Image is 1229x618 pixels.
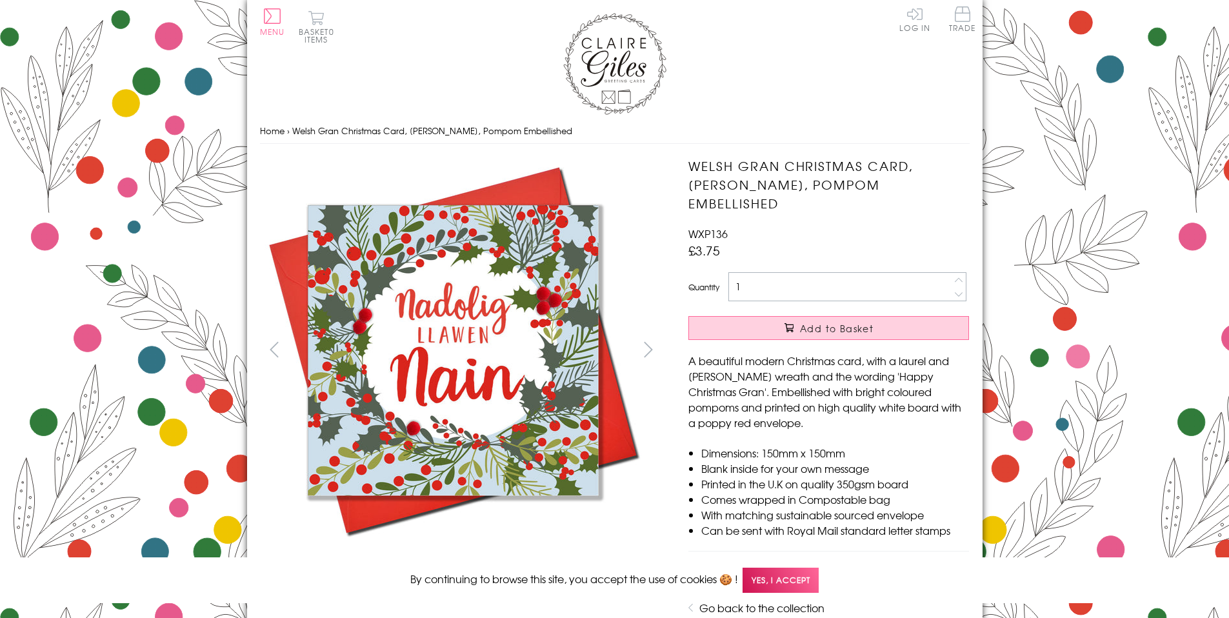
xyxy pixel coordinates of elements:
label: Quantity [688,281,719,293]
li: Can be sent with Royal Mail standard letter stamps [701,523,969,538]
p: A beautiful modern Christmas card, with a laurel and [PERSON_NAME] wreath and the wording 'Happy ... [688,353,969,430]
span: Welsh Gran Christmas Card, [PERSON_NAME], Pompom Embellished [292,125,572,137]
span: WXP136 [688,226,728,241]
li: Dimensions: 150mm x 150mm [701,445,969,461]
nav: breadcrumbs [260,118,970,145]
span: Yes, I accept [743,568,819,593]
button: Menu [260,8,285,35]
img: Claire Giles Greetings Cards [563,13,666,115]
li: Printed in the U.K on quality 350gsm board [701,476,969,492]
button: Basket0 items [299,10,334,43]
button: Add to Basket [688,316,969,340]
h1: Welsh Gran Christmas Card, [PERSON_NAME], Pompom Embellished [688,157,969,212]
span: Trade [949,6,976,32]
span: Add to Basket [800,322,874,335]
button: prev [260,335,289,364]
span: £3.75 [688,241,720,259]
span: 0 items [305,26,334,45]
span: › [287,125,290,137]
a: Go back to the collection [699,600,824,615]
img: Welsh Gran Christmas Card, Nadolig Llawen Nain, Holly, Pompom Embellished [663,157,1050,466]
img: Welsh Gran Christmas Card, Nadolig Llawen Nain, Holly, Pompom Embellished [259,157,646,544]
button: next [634,335,663,364]
a: Trade [949,6,976,34]
a: Log In [899,6,930,32]
a: Home [260,125,285,137]
span: Menu [260,26,285,37]
li: With matching sustainable sourced envelope [701,507,969,523]
li: Blank inside for your own message [701,461,969,476]
li: Comes wrapped in Compostable bag [701,492,969,507]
